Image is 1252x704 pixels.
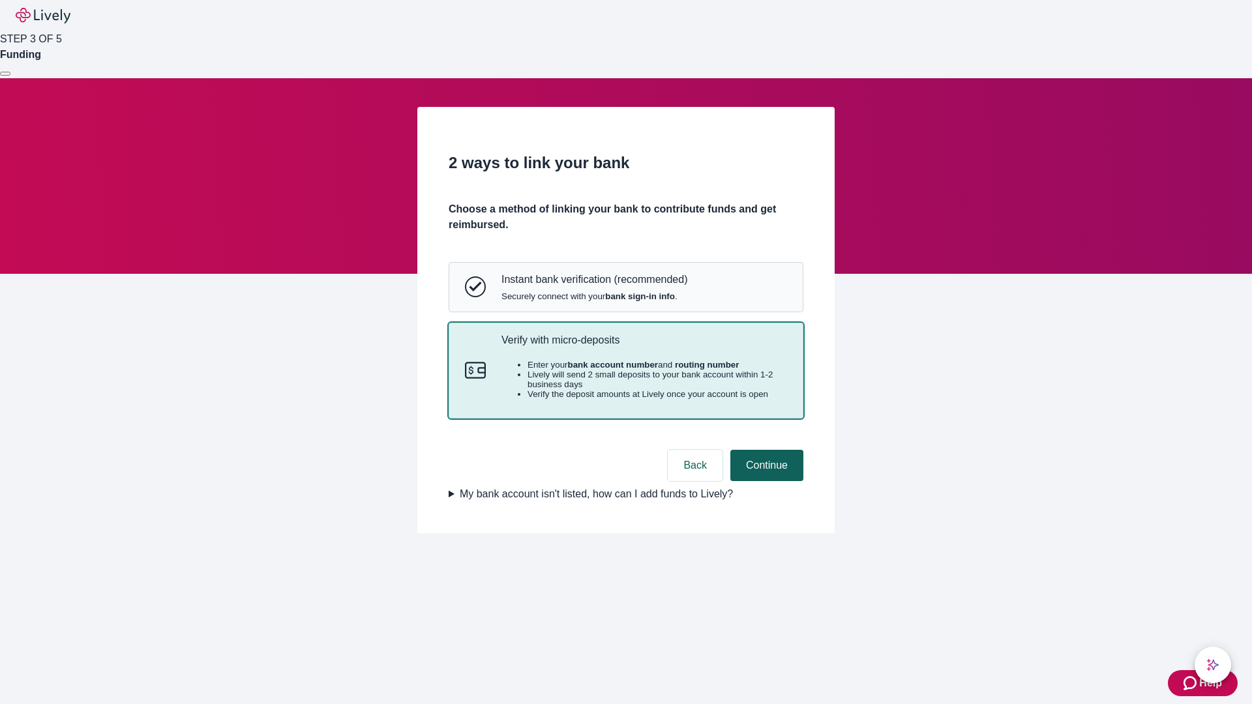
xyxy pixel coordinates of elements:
svg: Micro-deposits [465,360,486,381]
h2: 2 ways to link your bank [449,151,803,175]
strong: bank sign-in info [605,291,675,301]
button: Instant bank verificationInstant bank verification (recommended)Securely connect with yourbank si... [449,263,803,311]
li: Verify the deposit amounts at Lively once your account is open [528,389,787,399]
button: chat [1195,647,1231,683]
strong: routing number [675,360,739,370]
strong: bank account number [568,360,659,370]
svg: Lively AI Assistant [1206,658,1219,671]
img: Lively [16,8,70,23]
span: Securely connect with your . [501,291,687,301]
svg: Zendesk support icon [1184,675,1199,691]
button: Back [668,450,723,481]
span: Help [1199,675,1222,691]
button: Continue [730,450,803,481]
h4: Choose a method of linking your bank to contribute funds and get reimbursed. [449,201,803,233]
p: Instant bank verification (recommended) [501,273,687,286]
button: Micro-depositsVerify with micro-depositsEnter yourbank account numberand routing numberLively wil... [449,323,803,418]
p: Verify with micro-deposits [501,334,787,346]
button: Zendesk support iconHelp [1168,670,1238,696]
li: Enter your and [528,360,787,370]
summary: My bank account isn't listed, how can I add funds to Lively? [449,486,803,502]
svg: Instant bank verification [465,276,486,297]
li: Lively will send 2 small deposits to your bank account within 1-2 business days [528,370,787,389]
